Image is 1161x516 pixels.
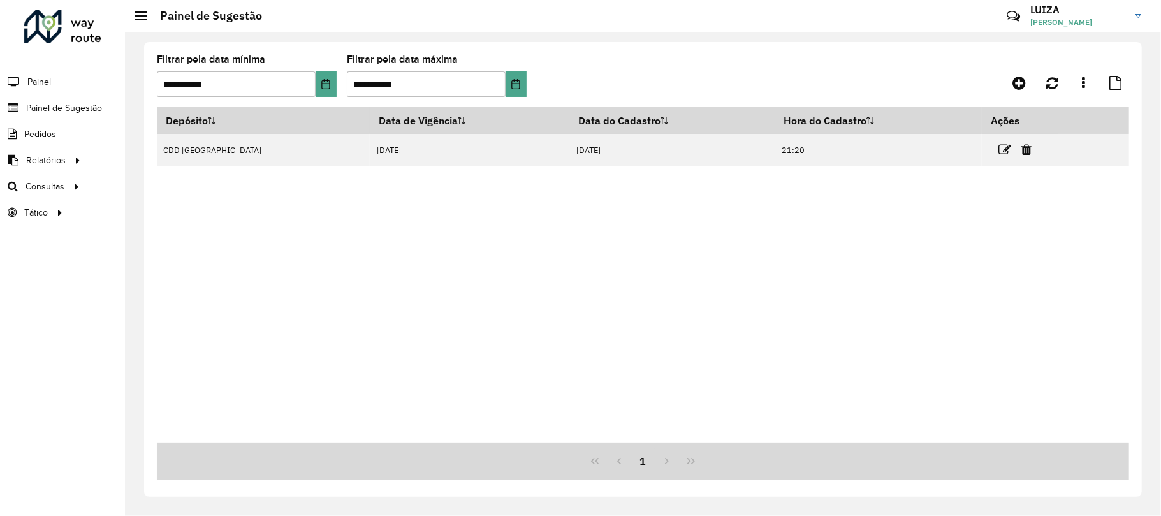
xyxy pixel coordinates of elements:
[775,134,982,166] td: 21:20
[1000,3,1027,30] a: Contato Rápido
[157,107,370,134] th: Depósito
[26,154,66,167] span: Relatórios
[370,134,569,166] td: [DATE]
[347,52,458,67] label: Filtrar pela data máxima
[982,107,1058,134] th: Ações
[775,107,982,134] th: Hora do Cadastro
[24,128,56,141] span: Pedidos
[631,449,655,473] button: 1
[27,75,51,89] span: Painel
[569,107,775,134] th: Data do Cadastro
[506,71,527,97] button: Choose Date
[157,52,265,67] label: Filtrar pela data mínima
[1030,17,1126,28] span: [PERSON_NAME]
[157,134,370,166] td: CDD [GEOGRAPHIC_DATA]
[26,180,64,193] span: Consultas
[1030,4,1126,16] h3: LUIZA
[24,206,48,219] span: Tático
[1021,141,1032,158] a: Excluir
[569,134,775,166] td: [DATE]
[316,71,337,97] button: Choose Date
[26,101,102,115] span: Painel de Sugestão
[998,141,1011,158] a: Editar
[147,9,262,23] h2: Painel de Sugestão
[370,107,569,134] th: Data de Vigência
